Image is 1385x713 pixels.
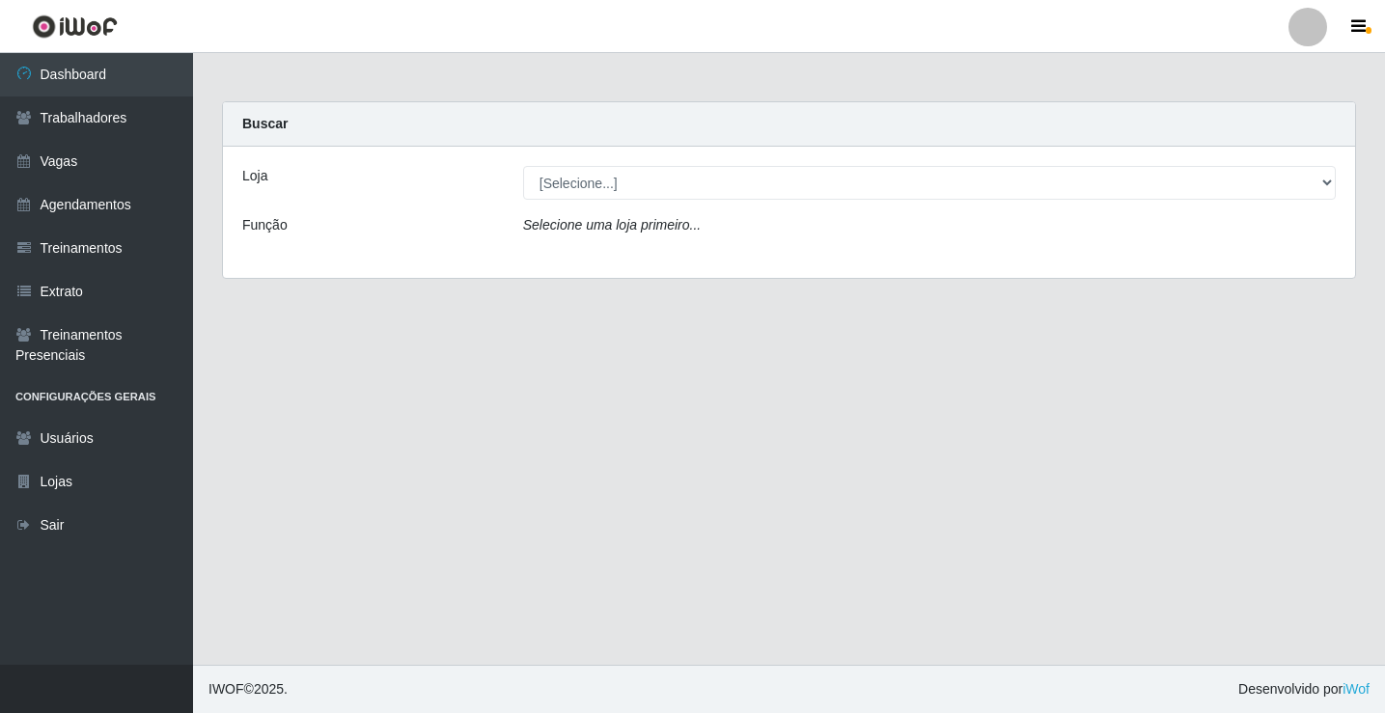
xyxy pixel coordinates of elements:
label: Loja [242,166,267,186]
span: © 2025 . [208,679,288,699]
a: iWof [1343,681,1370,697]
img: CoreUI Logo [32,14,118,39]
strong: Buscar [242,116,288,131]
span: Desenvolvido por [1238,679,1370,699]
span: IWOF [208,681,244,697]
i: Selecione uma loja primeiro... [523,217,701,233]
label: Função [242,215,288,235]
